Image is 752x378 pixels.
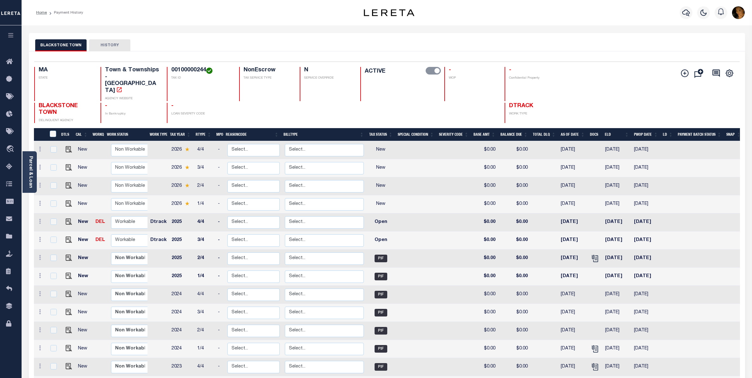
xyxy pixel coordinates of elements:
[395,128,436,141] th: Special Condition: activate to sort column ascending
[185,201,189,205] img: Star.svg
[195,141,215,159] td: 4/4
[631,159,661,177] td: [DATE]
[631,322,661,340] td: [DATE]
[375,363,387,371] span: PIF
[95,220,105,224] a: DEL
[365,67,385,76] label: ACTIVE
[558,213,587,231] td: [DATE]
[195,304,215,322] td: 3/4
[375,309,387,316] span: PIF
[603,195,631,213] td: [DATE]
[631,340,661,358] td: [DATE]
[558,304,587,322] td: [DATE]
[105,103,107,109] span: -
[498,141,530,159] td: $0.00
[39,67,93,74] h4: MA
[603,358,631,376] td: [DATE]
[169,322,195,340] td: 2024
[105,96,159,101] p: AGENCY WEBSITE
[244,67,292,74] h4: NonEscrow
[39,103,78,116] span: BLACKSTONE TOWN
[214,128,223,141] th: MPO
[105,67,159,94] h4: Town & Townships - [GEOGRAPHIC_DATA]
[631,213,661,231] td: [DATE]
[75,141,93,159] td: New
[215,159,225,177] td: -
[631,141,661,159] td: [DATE]
[603,231,631,250] td: [DATE]
[47,10,83,16] li: Payment History
[724,128,743,141] th: SNAP: activate to sort column ascending
[169,231,195,250] td: 2025
[498,322,530,340] td: $0.00
[558,340,587,358] td: [DATE]
[171,112,232,116] p: LOAN SEVERITY CODE
[498,286,530,304] td: $0.00
[215,268,225,286] td: -
[89,39,130,51] button: HISTORY
[75,268,93,286] td: New
[75,304,93,322] td: New
[498,340,530,358] td: $0.00
[195,213,215,231] td: 4/4
[498,195,530,213] td: $0.00
[171,103,173,109] span: -
[603,340,631,358] td: [DATE]
[603,213,631,231] td: [DATE]
[631,286,661,304] td: [DATE]
[471,286,498,304] td: $0.00
[28,156,33,188] a: Parcel & Loan
[304,67,353,74] h4: N
[281,128,366,141] th: BillType: activate to sort column ascending
[375,291,387,298] span: PIF
[195,159,215,177] td: 3/4
[304,76,353,81] p: SERVICE OVERRIDE
[195,358,215,376] td: 4/4
[75,340,93,358] td: New
[215,286,225,304] td: -
[498,159,530,177] td: $0.00
[215,177,225,195] td: -
[558,195,587,213] td: [DATE]
[75,195,93,213] td: New
[660,128,675,141] th: LD: activate to sort column ascending
[558,177,587,195] td: [DATE]
[675,128,724,141] th: Payment Batch Status: activate to sort column ascending
[39,76,93,81] p: STATE
[75,213,93,231] td: New
[195,286,215,304] td: 4/4
[171,76,232,81] p: TAX ID
[169,268,195,286] td: 2025
[169,250,195,268] td: 2025
[105,112,159,116] p: In Bankruptcy
[631,231,661,250] td: [DATE]
[603,159,631,177] td: [DATE]
[631,268,661,286] td: [DATE]
[498,268,530,286] td: $0.00
[73,128,90,141] th: CAL: activate to sort column ascending
[498,231,530,250] td: $0.00
[587,128,603,141] th: Docs
[603,286,631,304] td: [DATE]
[34,128,46,141] th: &nbsp;&nbsp;&nbsp;&nbsp;&nbsp;&nbsp;&nbsp;&nbsp;&nbsp;&nbsp;
[148,231,169,250] td: Dtrack
[75,358,93,376] td: New
[471,304,498,322] td: $0.00
[169,177,195,195] td: 2026
[95,238,105,242] a: DEL
[185,183,189,187] img: Star.svg
[631,177,661,195] td: [DATE]
[169,195,195,213] td: 2026
[498,250,530,268] td: $0.00
[215,195,225,213] td: -
[631,128,661,141] th: PWOP Date: activate to sort column ascending
[631,358,661,376] td: [DATE]
[498,177,530,195] td: $0.00
[90,128,104,141] th: WorkQ
[167,128,193,141] th: Tax Year: activate to sort column ascending
[6,145,16,153] i: travel_explore
[471,195,498,213] td: $0.00
[631,304,661,322] td: [DATE]
[39,118,93,123] p: DELINQUENT AGENCY
[603,250,631,268] td: [DATE]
